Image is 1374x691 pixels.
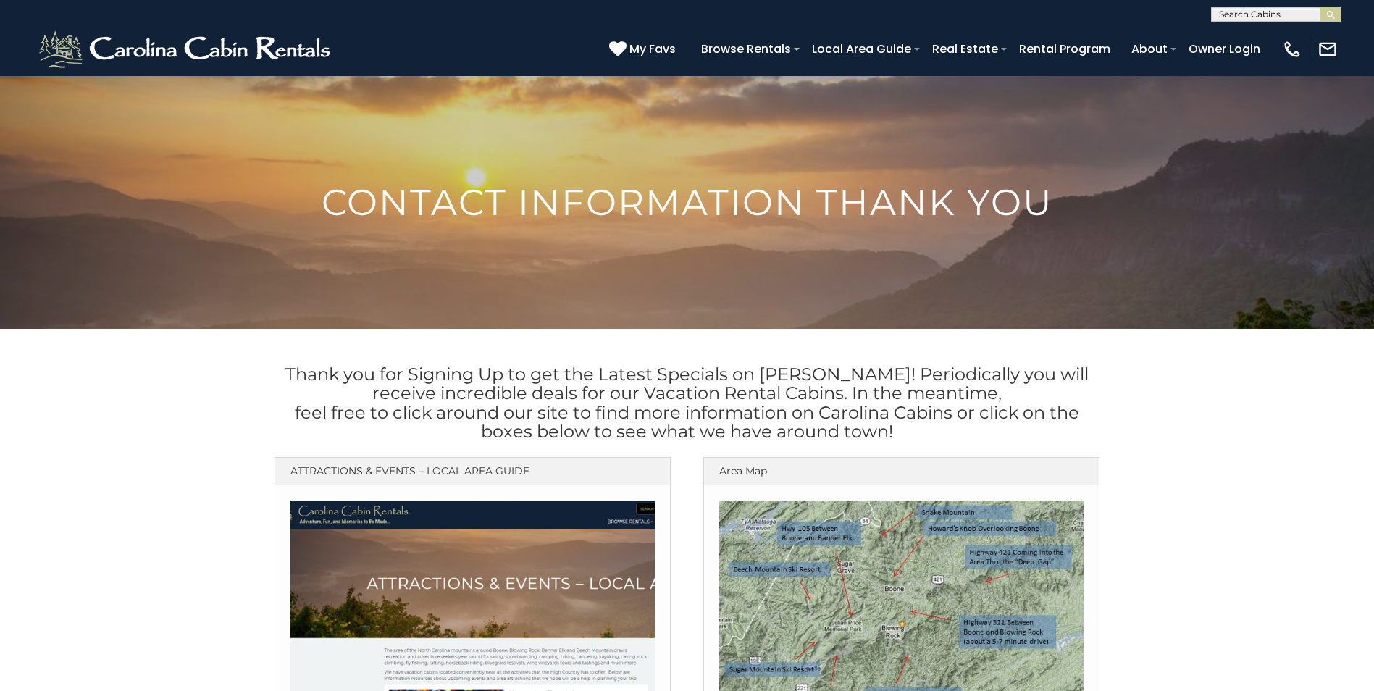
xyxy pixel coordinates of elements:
[629,40,676,58] span: My Favs
[694,36,798,62] a: Browse Rentals
[1012,36,1118,62] a: Rental Program
[1124,36,1175,62] a: About
[1318,39,1338,59] img: mail-regular-white.png
[925,36,1005,62] a: Real Estate
[36,28,337,71] img: White-1-2.png
[275,458,670,486] h3: ATTRACTIONS & EVENTS – LOCAL AREA GUIDE
[275,365,1100,442] h3: Thank you for Signing Up to get the Latest Specials on [PERSON_NAME]! Periodically you will recei...
[1282,39,1302,59] img: phone-regular-white.png
[1181,36,1268,62] a: Owner Login
[704,458,1099,486] h3: Area Map
[805,36,918,62] a: Local Area Guide
[609,40,679,59] a: My Favs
